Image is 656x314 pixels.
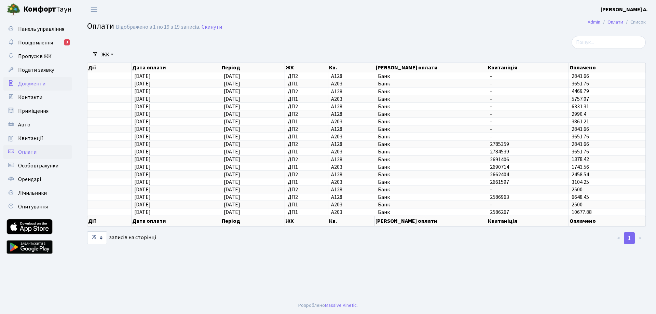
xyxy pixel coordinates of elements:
th: Дата оплати [132,63,221,72]
span: Банк [378,157,484,162]
span: ДП2 [288,187,325,192]
span: [DATE] [134,88,151,95]
span: ДП2 [288,126,325,132]
button: Переключити навігацію [85,4,102,15]
span: А128 [331,73,372,79]
span: А203 [331,202,372,207]
span: [DATE] [224,186,240,193]
span: 6331.31 [572,103,589,110]
span: [DATE] [134,80,151,87]
span: 3651.76 [572,148,589,155]
span: [DATE] [134,133,151,140]
th: Оплачено [569,216,646,226]
span: [DATE] [224,163,240,171]
span: 1378.42 [572,156,589,163]
span: - [490,187,566,192]
span: А203 [331,164,372,170]
span: [DATE] [134,171,151,178]
span: Квитанції [18,135,43,142]
a: Орендарі [3,173,72,186]
span: [DATE] [224,148,240,155]
span: Приміщення [18,107,49,115]
a: Документи [3,77,72,91]
span: Банк [378,73,484,79]
span: Банк [378,119,484,124]
span: А203 [331,179,372,185]
a: Квитанції [3,132,72,145]
th: Дата оплати [132,216,221,226]
a: Лічильники [3,186,72,200]
th: Квитаніція [487,63,569,72]
span: [DATE] [134,163,151,171]
span: 3104.25 [572,178,589,186]
a: Особові рахунки [3,159,72,173]
a: Massive Kinetic [325,302,357,309]
span: - [490,111,566,117]
span: 4469.79 [572,88,589,95]
th: Період [221,216,285,226]
span: Панель управління [18,25,64,33]
span: [DATE] [224,156,240,163]
span: 10677.88 [572,208,592,216]
span: А128 [331,104,372,109]
span: Банк [378,96,484,102]
th: Кв. [328,63,375,72]
a: Оплати [3,145,72,159]
span: А128 [331,141,372,147]
th: Кв. [328,216,375,226]
span: [DATE] [134,156,151,163]
span: - [490,73,566,79]
span: А203 [331,119,372,124]
span: 2586963 [490,194,566,200]
span: [DATE] [134,103,151,110]
span: Банк [378,172,484,177]
span: [DATE] [224,125,240,133]
a: Панель управління [3,22,72,36]
span: - [490,126,566,132]
span: Лічильники [18,189,47,197]
span: - [490,89,566,94]
span: ДП2 [288,157,325,162]
div: 3 [64,39,70,45]
span: ДП2 [288,141,325,147]
span: [DATE] [224,193,240,201]
span: А203 [331,81,372,86]
nav: breadcrumb [577,15,656,29]
span: А128 [331,194,372,200]
span: [DATE] [224,171,240,178]
span: Банк [378,126,484,132]
span: - [490,202,566,207]
span: 2458.54 [572,171,589,178]
img: logo.png [7,3,20,16]
span: ДП1 [288,179,325,185]
th: Оплачено [569,63,646,72]
span: - [490,119,566,124]
span: Особові рахунки [18,162,58,169]
span: [DATE] [134,178,151,186]
span: [DATE] [134,193,151,201]
b: [PERSON_NAME] А. [601,6,648,13]
span: [DATE] [224,110,240,118]
th: Дії [87,63,132,72]
div: Розроблено . [298,302,358,309]
span: 3861.21 [572,118,589,125]
span: Авто [18,121,30,128]
div: Відображено з 1 по 19 з 19 записів. [116,24,200,30]
a: Оплати [607,18,623,26]
span: ДП1 [288,149,325,154]
span: - [490,96,566,102]
span: - [490,134,566,139]
span: [DATE] [224,133,240,140]
span: 3651.76 [572,80,589,87]
a: Контакти [3,91,72,104]
th: ЖК [285,63,328,72]
select: записів на сторінці [87,231,107,244]
span: А203 [331,96,372,102]
span: 2841.66 [572,140,589,148]
span: [DATE] [224,88,240,95]
span: [DATE] [134,148,151,155]
span: Банк [378,187,484,192]
a: Приміщення [3,104,72,118]
a: ЖК [99,49,116,60]
span: Банк [378,141,484,147]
